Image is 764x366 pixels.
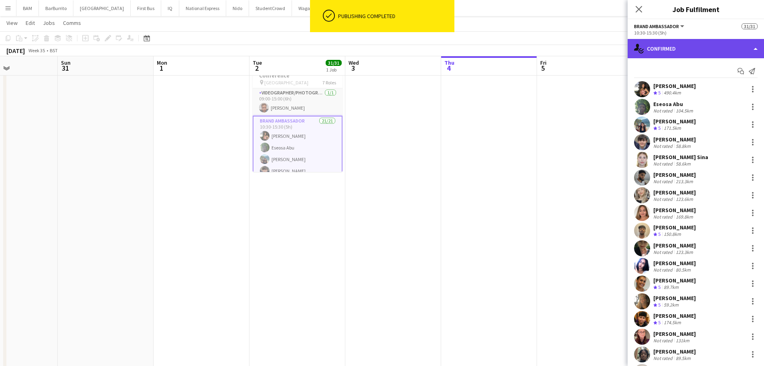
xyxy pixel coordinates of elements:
div: Not rated [653,267,674,273]
button: Brand Ambassador [634,23,685,29]
app-job-card: 09:00-17:30 (8h30m)31/31DfE On Campus Cycle Conference [GEOGRAPHIC_DATA]7 RolesVideographer/Photo... [253,53,342,172]
span: Jobs [43,19,55,27]
span: View [6,19,18,27]
div: [PERSON_NAME] [653,207,696,214]
div: [PERSON_NAME] [653,171,696,178]
div: Confirmed [628,39,764,58]
div: [PERSON_NAME] [653,348,696,355]
button: Nido [226,0,249,16]
div: 174.5km [662,319,683,326]
div: [DATE] [6,47,25,55]
span: Comms [63,19,81,27]
div: Not rated [653,178,674,184]
span: Mon [157,59,167,66]
div: Not rated [653,143,674,149]
a: Jobs [40,18,58,28]
div: 150.8km [662,231,683,238]
span: [GEOGRAPHIC_DATA] [264,80,308,86]
div: [PERSON_NAME] [653,189,696,196]
div: 89.5km [674,355,692,361]
button: BarBurrito [39,0,73,16]
span: Tue [253,59,262,66]
div: [PERSON_NAME] [653,312,696,319]
button: First Bus [131,0,161,16]
div: [PERSON_NAME] [653,330,696,337]
span: 1 [156,63,167,73]
div: Not rated [653,214,674,220]
div: [PERSON_NAME] [653,136,696,143]
div: 213.3km [674,178,695,184]
div: [PERSON_NAME] [653,82,696,90]
a: Comms [60,18,84,28]
h3: Job Fulfilment [628,4,764,14]
div: 1 Job [326,67,341,73]
span: Wed [349,59,359,66]
span: 3 [347,63,359,73]
span: 31/31 [326,60,342,66]
span: 7 Roles [322,80,336,86]
div: BST [50,47,58,53]
div: [PERSON_NAME] [653,260,696,267]
app-card-role: Videographer/Photographer1/109:00-15:00 (6h)[PERSON_NAME] [253,88,342,116]
div: Not rated [653,108,674,114]
a: Edit [22,18,38,28]
div: Not rated [653,337,674,344]
span: Sun [61,59,71,66]
div: 104.5km [674,108,695,114]
button: BAM [16,0,39,16]
div: 131km [674,337,691,344]
div: [PERSON_NAME] [653,118,696,125]
span: 5 [539,63,547,73]
div: Not rated [653,249,674,255]
span: 5 [658,302,661,308]
button: [GEOGRAPHIC_DATA] [73,0,131,16]
div: [PERSON_NAME] [653,294,696,302]
div: 123.3km [674,249,695,255]
div: [PERSON_NAME] Sina [653,153,708,161]
div: 80.5km [674,267,692,273]
span: 5 [658,284,661,290]
span: 31 [60,63,71,73]
div: [PERSON_NAME] [653,224,696,231]
div: [PERSON_NAME] [653,277,696,284]
button: Wagamama [292,0,331,16]
div: 10:30-15:30 (5h) [634,30,758,36]
span: Edit [26,19,35,27]
div: Not rated [653,161,674,167]
div: 490.4km [662,90,683,96]
span: 5 [658,319,661,325]
span: 2 [251,63,262,73]
div: 89.7km [662,284,680,291]
a: View [3,18,21,28]
span: 5 [658,125,661,131]
div: 169.8km [674,214,695,220]
span: Week 35 [26,47,47,53]
div: 123.6km [674,196,695,202]
div: 171.5km [662,125,683,132]
button: IQ [161,0,179,16]
div: 58.8km [674,143,692,149]
span: Fri [540,59,547,66]
button: StudentCrowd [249,0,292,16]
span: 4 [443,63,454,73]
div: [PERSON_NAME] [653,242,696,249]
span: 5 [658,231,661,237]
div: Publishing completed [338,12,451,20]
button: National Express [179,0,226,16]
span: 31/31 [742,23,758,29]
span: Brand Ambassador [634,23,679,29]
div: Not rated [653,196,674,202]
div: 59.2km [662,302,680,309]
div: Eseosa Abu [653,100,695,108]
div: 58.6km [674,161,692,167]
div: Not rated [653,355,674,361]
span: Thu [444,59,454,66]
span: 5 [658,90,661,96]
